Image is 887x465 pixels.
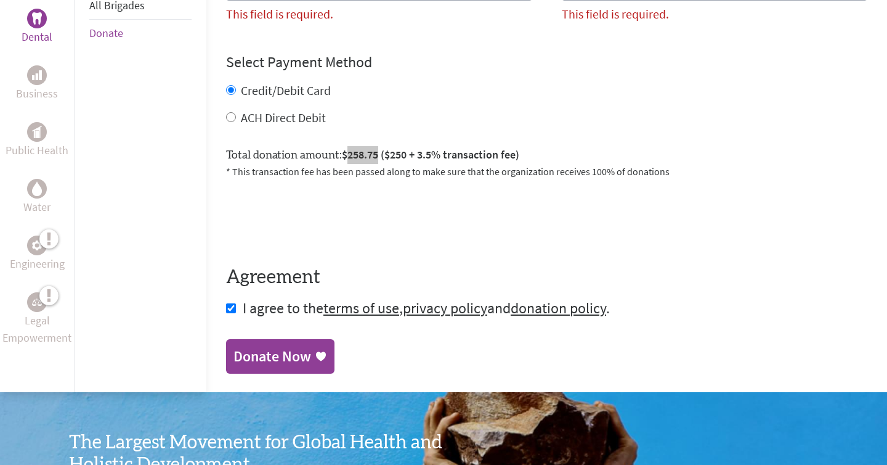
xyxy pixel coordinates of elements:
img: Dental [32,12,42,24]
p: Dental [22,28,52,46]
label: ACH Direct Debit [241,110,326,125]
div: Engineering [27,236,47,255]
a: Legal EmpowermentLegal Empowerment [2,292,71,347]
a: Donate [89,26,123,40]
img: Water [32,181,42,195]
a: WaterWater [23,179,51,216]
a: Donate Now [226,339,334,374]
div: Legal Empowerment [27,292,47,312]
p: Business [16,85,58,102]
p: * This transaction fee has been passed along to make sure that the organization receives 100% of ... [226,164,867,179]
a: Public HealthPublic Health [6,122,68,159]
p: Engineering [10,255,65,273]
p: Public Health [6,142,68,159]
label: Credit/Debit Card [241,83,331,98]
h4: Select Payment Method [226,52,867,72]
div: Dental [27,9,47,28]
p: Water [23,199,51,216]
span: $258.75 ($250 + 3.5% transaction fee) [342,147,519,162]
img: Public Health [32,126,42,138]
iframe: To enrich screen reader interactions, please activate Accessibility in Grammarly extension settings [226,194,413,242]
div: Water [27,179,47,199]
img: Business [32,70,42,80]
a: DentalDental [22,9,52,46]
a: privacy policy [403,298,487,318]
img: Legal Empowerment [32,298,42,306]
a: terms of use [323,298,399,318]
a: BusinessBusiness [16,65,58,102]
img: Engineering [32,240,42,250]
label: Total donation amount: [226,146,519,164]
a: donation policy [511,298,606,318]
label: This field is required. [226,6,333,23]
li: Donate [89,20,192,47]
div: Public Health [27,122,47,142]
div: Donate Now [233,347,311,366]
div: Business [27,65,47,85]
h4: Agreement [226,266,867,289]
label: This field is required. [562,6,669,23]
p: Legal Empowerment [2,312,71,347]
span: I agree to the , and . [243,298,610,318]
a: EngineeringEngineering [10,236,65,273]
